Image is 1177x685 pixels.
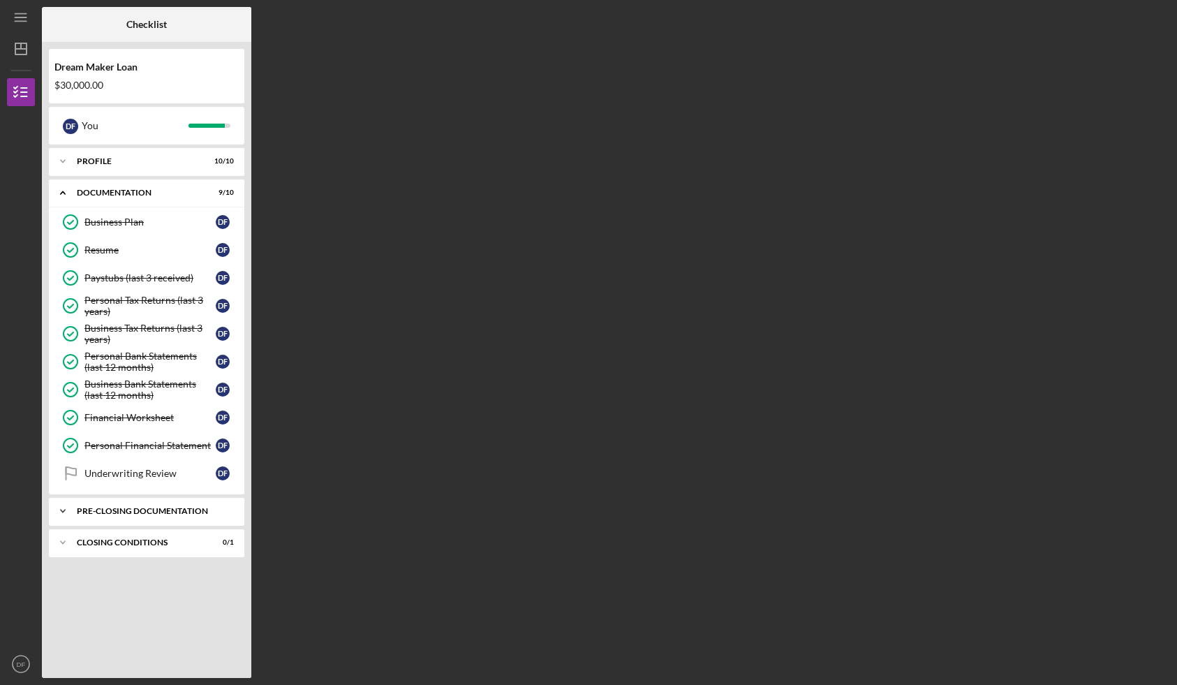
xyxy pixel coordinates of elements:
[17,661,26,668] text: DF
[84,244,216,256] div: Resume
[56,348,237,376] a: Personal Bank Statements (last 12 months)DF
[77,507,227,515] div: Pre-Closing Documentation
[7,650,35,678] button: DF
[84,295,216,317] div: Personal Tax Returns (last 3 years)
[77,538,199,547] div: Closing Conditions
[56,432,237,459] a: Personal Financial StatementDF
[216,271,230,285] div: D F
[84,440,216,451] div: Personal Financial Statement
[56,459,237,487] a: Underwriting ReviewDF
[84,272,216,283] div: Paystubs (last 3 received)
[216,215,230,229] div: D F
[84,351,216,373] div: Personal Bank Statements (last 12 months)
[63,119,78,134] div: D F
[56,292,237,320] a: Personal Tax Returns (last 3 years)DF
[209,157,234,165] div: 10 / 10
[56,376,237,404] a: Business Bank Statements (last 12 months)DF
[56,236,237,264] a: ResumeDF
[84,378,216,401] div: Business Bank Statements (last 12 months)
[54,80,239,91] div: $30,000.00
[216,327,230,341] div: D F
[216,411,230,425] div: D F
[84,323,216,345] div: Business Tax Returns (last 3 years)
[82,114,188,138] div: You
[56,208,237,236] a: Business PlanDF
[216,383,230,397] div: D F
[84,468,216,479] div: Underwriting Review
[209,189,234,197] div: 9 / 10
[84,412,216,423] div: Financial Worksheet
[216,355,230,369] div: D F
[77,189,199,197] div: Documentation
[216,439,230,452] div: D F
[216,243,230,257] div: D F
[56,264,237,292] a: Paystubs (last 3 received)DF
[216,299,230,313] div: D F
[126,19,167,30] b: Checklist
[56,404,237,432] a: Financial WorksheetDF
[77,157,199,165] div: Profile
[54,61,239,73] div: Dream Maker Loan
[84,216,216,228] div: Business Plan
[56,320,237,348] a: Business Tax Returns (last 3 years)DF
[216,466,230,480] div: D F
[209,538,234,547] div: 0 / 1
